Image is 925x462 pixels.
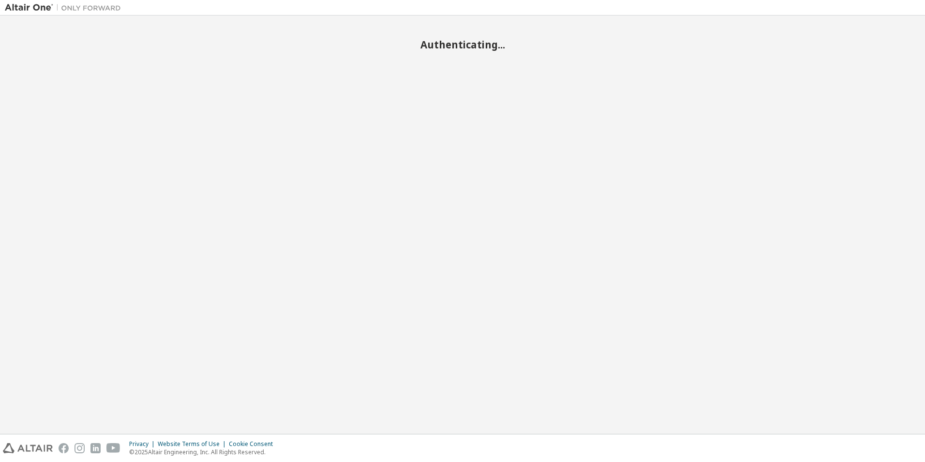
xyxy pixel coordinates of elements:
[106,443,120,453] img: youtube.svg
[5,38,920,51] h2: Authenticating...
[90,443,101,453] img: linkedin.svg
[129,440,158,448] div: Privacy
[75,443,85,453] img: instagram.svg
[158,440,229,448] div: Website Terms of Use
[129,448,279,456] p: © 2025 Altair Engineering, Inc. All Rights Reserved.
[229,440,279,448] div: Cookie Consent
[5,3,126,13] img: Altair One
[3,443,53,453] img: altair_logo.svg
[59,443,69,453] img: facebook.svg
